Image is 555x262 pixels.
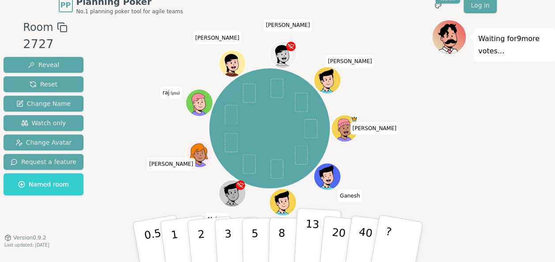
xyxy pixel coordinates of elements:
[18,180,69,189] span: Named room
[147,158,196,170] span: Click to change your name
[30,80,57,89] span: Reset
[4,243,49,247] span: Last updated: [DATE]
[170,91,180,95] span: (you)
[4,135,83,150] button: Change Avatar
[28,60,59,69] span: Reveal
[4,96,83,112] button: Change Name
[205,213,229,225] span: Click to change your name
[264,19,312,32] span: Click to change your name
[478,33,551,57] p: Waiting for 9 more votes...
[4,76,83,92] button: Reset
[350,122,399,135] span: Click to change your name
[186,90,212,116] button: Click to change your avatar
[4,154,83,170] button: Request a feature
[4,234,46,241] button: Version0.9.2
[326,55,374,67] span: Click to change your name
[4,115,83,131] button: Watch only
[76,8,183,15] span: No.1 planning poker tool for agile teams
[351,116,357,122] span: Patrick is the host
[21,119,66,127] span: Watch only
[15,138,72,147] span: Change Avatar
[193,32,242,44] span: Click to change your name
[16,99,71,108] span: Change Name
[160,86,182,99] span: Click to change your name
[4,57,83,73] button: Reveal
[11,157,76,166] span: Request a feature
[13,234,46,241] span: Version 0.9.2
[23,19,53,35] span: Room
[4,173,83,195] button: Named room
[23,35,67,53] div: 2727
[338,190,362,202] span: Click to change your name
